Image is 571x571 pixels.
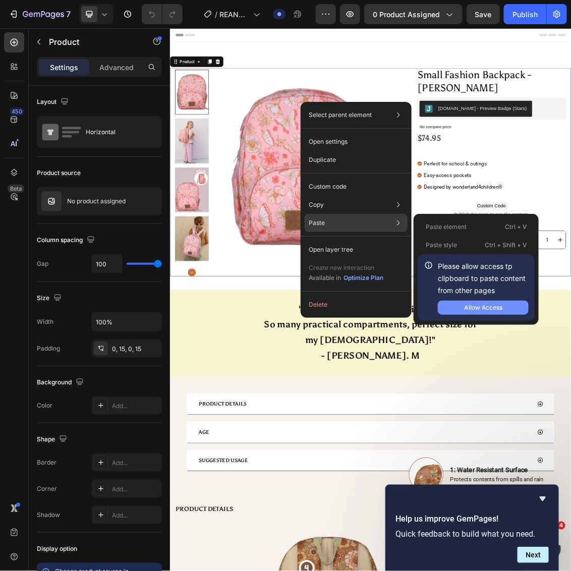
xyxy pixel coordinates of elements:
[557,522,565,530] span: 4
[37,484,57,493] div: Corner
[215,9,217,20] span: /
[37,544,77,553] div: Display option
[37,234,97,247] div: Column spacing
[467,4,500,24] button: Save
[373,9,440,20] span: 0 product assigned
[309,110,372,120] p: Select parent element
[496,235,502,244] span: ®
[37,344,60,353] div: Padding
[37,259,48,268] div: Gap
[485,240,527,250] p: Ctrl + Shift + V
[37,401,52,410] div: Color
[67,198,126,205] p: No product assigned
[229,486,377,502] strong: - [PERSON_NAME]. M
[309,200,324,209] p: Copy
[8,185,24,193] div: Beta
[377,109,547,134] button: Judge.me - Preview Badge (Stars)
[92,313,161,331] input: Auto
[170,28,571,571] iframe: Design area
[537,493,549,505] button: Hide survey
[504,4,546,24] button: Publish
[92,255,122,273] input: Auto
[86,121,147,144] div: Horizontal
[49,36,135,48] p: Product
[395,493,549,563] div: Help us improve GemPages!
[309,182,347,191] p: Custom code
[424,312,487,327] div: ADD TO BAG
[8,136,59,204] img: Young girl wearing a pink floral backpack against a white background
[37,376,86,389] div: Background
[383,235,496,244] span: Designed by wonderland4children
[10,107,24,116] div: 450
[37,168,81,178] div: Product source
[309,155,336,164] p: Duplicate
[8,284,59,352] img: Person wearing a pink floral backpack against a beige wall
[364,4,463,24] button: 0 product assigned
[37,95,71,109] div: Layout
[112,511,159,520] div: Add...
[66,8,71,20] p: 7
[4,4,75,24] button: 7
[142,439,464,479] strong: So many practical compartments, perfect size for my [DEMOGRAPHIC_DATA]!"
[305,296,408,314] button: Delete
[309,245,353,254] p: Open layer tree
[302,206,314,218] button: Carousel Next Arrow
[395,513,549,525] h2: Help us improve GemPages!
[112,345,159,354] div: 0, 15, 0, 15
[426,241,457,250] p: Paste style
[8,210,59,278] img: Pink floral backpack with side view inset on a light gray background
[50,62,78,73] p: Settings
[518,547,549,563] button: Next question
[438,260,529,297] p: Please allow access tp clipboard to paste content from other pages
[112,459,159,468] div: Add...
[37,510,60,520] div: Shadow
[27,363,39,375] button: Carousel Next Arrow
[309,218,325,227] p: Paste
[505,222,527,232] p: Ctrl + V
[395,529,549,539] p: Quick feedback to build what you need.
[112,485,159,494] div: Add...
[142,4,183,24] div: Undo/Redo
[309,274,341,281] span: Available in
[37,317,53,326] div: Width
[309,137,348,146] p: Open settings
[41,191,62,211] img: no image transparent
[344,273,383,282] div: Optimize Plan
[464,303,503,312] div: Allow Access
[37,433,69,446] div: Shape
[343,273,384,283] button: Optimize Plan
[405,116,539,126] div: [DOMAIN_NAME] - Preview Badge (Stars)
[99,62,134,73] p: Advanced
[309,263,384,273] p: Create new interaction
[194,416,412,432] strong: "This backpack is like a suitcase!!
[383,200,478,209] span: Perfect for school & outings
[37,292,64,305] div: Size
[383,217,455,226] span: Easy-access pockets
[426,222,467,232] p: Paste element
[543,306,558,333] button: decrement
[373,306,538,333] button: ADD TO BAG
[37,458,56,467] div: Border
[13,46,39,55] div: Product
[512,9,538,20] div: Publish
[385,116,397,128] img: Judgeme.png
[219,9,249,20] span: REANNE : Simplified Small Backpacks - [DATE]
[475,10,492,19] span: Save
[112,402,159,411] div: Add...
[438,301,529,315] button: Allow Access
